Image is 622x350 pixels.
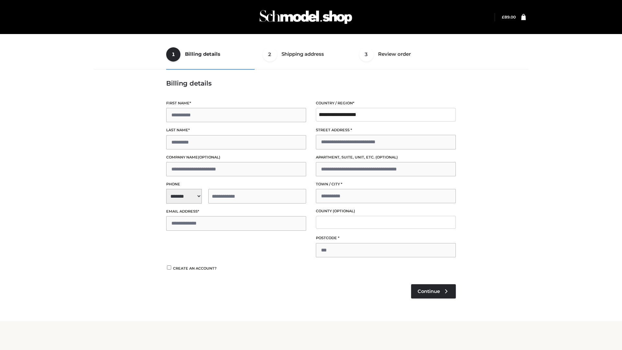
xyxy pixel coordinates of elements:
[502,15,504,19] span: £
[411,284,456,298] a: Continue
[166,208,306,215] label: Email address
[316,208,456,214] label: County
[502,15,516,19] a: £89.00
[375,155,398,159] span: (optional)
[166,100,306,106] label: First name
[166,181,306,187] label: Phone
[166,127,306,133] label: Last name
[166,265,172,270] input: Create an account?
[316,235,456,241] label: Postcode
[173,266,217,271] span: Create an account?
[316,181,456,187] label: Town / City
[257,4,354,30] img: Schmodel Admin 964
[166,79,456,87] h3: Billing details
[333,209,355,213] span: (optional)
[316,154,456,160] label: Apartment, suite, unit, etc.
[316,127,456,133] label: Street address
[198,155,220,159] span: (optional)
[316,100,456,106] label: Country / Region
[418,288,440,294] span: Continue
[166,154,306,160] label: Company name
[502,15,516,19] bdi: 89.00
